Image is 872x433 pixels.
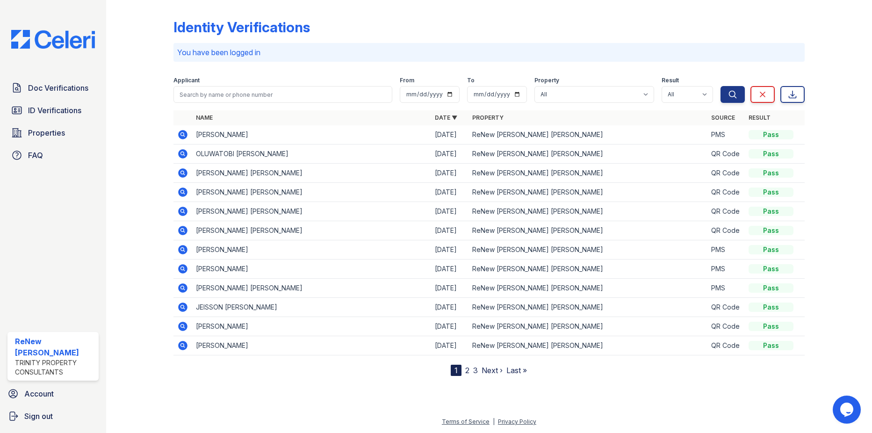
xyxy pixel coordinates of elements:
div: Pass [749,188,793,197]
td: [PERSON_NAME] [PERSON_NAME] [192,202,431,221]
td: [DATE] [431,144,468,164]
td: QR Code [707,183,745,202]
a: Doc Verifications [7,79,99,97]
div: Pass [749,168,793,178]
span: Doc Verifications [28,82,88,94]
td: QR Code [707,221,745,240]
div: Pass [749,303,793,312]
span: Properties [28,127,65,138]
td: ReNew [PERSON_NAME] [PERSON_NAME] [468,260,707,279]
div: ReNew [PERSON_NAME] [15,336,95,358]
td: ReNew [PERSON_NAME] [PERSON_NAME] [468,317,707,336]
a: Result [749,114,771,121]
td: [DATE] [431,125,468,144]
td: OLUWATOBI [PERSON_NAME] [192,144,431,164]
td: ReNew [PERSON_NAME] [PERSON_NAME] [468,125,707,144]
span: ID Verifications [28,105,81,116]
td: PMS [707,279,745,298]
div: Pass [749,283,793,293]
label: Property [534,77,559,84]
div: Pass [749,264,793,274]
img: CE_Logo_Blue-a8612792a0a2168367f1c8372b55b34899dd931a85d93a1a3d3e32e68fde9ad4.png [4,30,102,49]
td: QR Code [707,144,745,164]
td: PMS [707,260,745,279]
td: ReNew [PERSON_NAME] [PERSON_NAME] [468,202,707,221]
a: Name [196,114,213,121]
td: [PERSON_NAME] [PERSON_NAME] [192,183,431,202]
td: [DATE] [431,202,468,221]
td: [DATE] [431,279,468,298]
a: Last » [506,366,527,375]
a: Account [4,384,102,403]
td: [PERSON_NAME] [PERSON_NAME] [192,279,431,298]
td: [PERSON_NAME] [PERSON_NAME] [192,221,431,240]
td: ReNew [PERSON_NAME] [PERSON_NAME] [468,240,707,260]
td: [PERSON_NAME] [192,125,431,144]
td: [DATE] [431,164,468,183]
td: [DATE] [431,183,468,202]
td: ReNew [PERSON_NAME] [PERSON_NAME] [468,279,707,298]
a: FAQ [7,146,99,165]
td: PMS [707,240,745,260]
a: ID Verifications [7,101,99,120]
td: ReNew [PERSON_NAME] [PERSON_NAME] [468,221,707,240]
td: PMS [707,125,745,144]
td: QR Code [707,164,745,183]
td: JEISSON [PERSON_NAME] [192,298,431,317]
td: [PERSON_NAME] [192,317,431,336]
label: Result [662,77,679,84]
div: Identity Verifications [173,19,310,36]
td: QR Code [707,202,745,221]
td: [DATE] [431,336,468,355]
a: Date ▼ [435,114,457,121]
label: From [400,77,414,84]
label: To [467,77,475,84]
td: [DATE] [431,298,468,317]
a: Sign out [4,407,102,426]
label: Applicant [173,77,200,84]
td: ReNew [PERSON_NAME] [PERSON_NAME] [468,336,707,355]
td: [PERSON_NAME] [192,260,431,279]
a: Property [472,114,504,121]
a: Source [711,114,735,121]
div: 1 [451,365,461,376]
div: Pass [749,341,793,350]
p: You have been logged in [177,47,800,58]
a: Next › [482,366,503,375]
div: | [493,418,495,425]
td: [PERSON_NAME] [192,336,431,355]
span: FAQ [28,150,43,161]
td: [PERSON_NAME] [PERSON_NAME] [192,164,431,183]
div: Pass [749,130,793,139]
td: [DATE] [431,317,468,336]
td: QR Code [707,298,745,317]
td: ReNew [PERSON_NAME] [PERSON_NAME] [468,183,707,202]
a: 2 [465,366,469,375]
div: Pass [749,207,793,216]
a: 3 [473,366,478,375]
td: ReNew [PERSON_NAME] [PERSON_NAME] [468,164,707,183]
input: Search by name or phone number [173,86,392,103]
div: Pass [749,149,793,159]
iframe: chat widget [833,396,863,424]
div: Trinity Property Consultants [15,358,95,377]
div: Pass [749,322,793,331]
span: Account [24,388,54,399]
td: [DATE] [431,221,468,240]
span: Sign out [24,411,53,422]
td: QR Code [707,317,745,336]
a: Terms of Service [442,418,490,425]
a: Privacy Policy [498,418,536,425]
td: ReNew [PERSON_NAME] [PERSON_NAME] [468,144,707,164]
div: Pass [749,226,793,235]
td: [DATE] [431,240,468,260]
td: [DATE] [431,260,468,279]
td: [PERSON_NAME] [192,240,431,260]
a: Properties [7,123,99,142]
td: ReNew [PERSON_NAME] [PERSON_NAME] [468,298,707,317]
div: Pass [749,245,793,254]
td: QR Code [707,336,745,355]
